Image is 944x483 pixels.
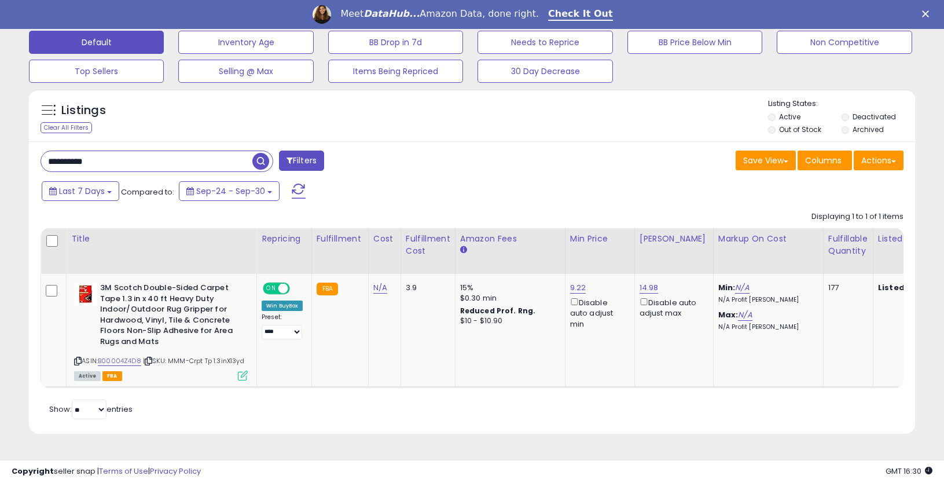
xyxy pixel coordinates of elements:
[735,282,749,294] a: N/A
[313,5,331,24] img: Profile image for Georgie
[363,8,420,19] i: DataHub...
[262,313,303,339] div: Preset:
[317,283,338,295] small: FBA
[262,233,307,245] div: Repricing
[477,60,612,83] button: 30 Day Decrease
[640,282,659,294] a: 14.98
[798,151,852,170] button: Columns
[12,466,201,477] div: seller snap | |
[627,31,762,54] button: BB Price Below Min
[102,371,122,381] span: FBA
[340,8,539,20] div: Meet Amazon Data, done right.
[406,283,446,293] div: 3.9
[460,316,556,326] div: $10 - $10.90
[718,233,818,245] div: Markup on Cost
[738,309,752,321] a: N/A
[570,282,586,294] a: 9.22
[460,293,556,303] div: $0.30 min
[718,282,736,293] b: Min:
[178,60,313,83] button: Selling @ Max
[100,283,241,350] b: 3M Scotch Double-Sided Carpet Tape 1.3 in x 40 ft Heavy Duty Indoor/Outdoor Rug Gripper for Hardw...
[853,125,884,134] label: Archived
[373,233,396,245] div: Cost
[878,282,931,293] b: Listed Price:
[570,233,630,245] div: Min Price
[29,60,164,83] button: Top Sellers
[922,10,934,17] div: Close
[460,283,556,293] div: 15%
[460,233,560,245] div: Amazon Fees
[713,228,823,274] th: The percentage added to the cost of goods (COGS) that forms the calculator for Min & Max prices.
[828,233,868,257] div: Fulfillable Quantity
[548,8,613,21] a: Check It Out
[74,283,97,306] img: 41pA9iCigYL._SL40_.jpg
[262,301,303,311] div: Win BuyBox
[570,296,626,330] div: Disable auto adjust min
[477,31,612,54] button: Needs to Reprice
[74,283,248,379] div: ASIN:
[279,151,324,171] button: Filters
[460,306,536,316] b: Reduced Prof. Rng.
[143,356,244,365] span: | SKU: MMM-Crpt Tp 1.3inX13yd
[328,60,463,83] button: Items Being Repriced
[178,31,313,54] button: Inventory Age
[61,103,106,119] h5: Listings
[779,112,800,122] label: Active
[779,125,821,134] label: Out of Stock
[640,296,704,319] div: Disable auto adjust max
[373,282,387,294] a: N/A
[736,151,796,170] button: Save View
[406,233,450,257] div: Fulfillment Cost
[179,181,280,201] button: Sep-24 - Sep-30
[288,284,307,294] span: OFF
[150,466,201,477] a: Privacy Policy
[317,233,363,245] div: Fulfillment
[828,283,864,293] div: 177
[777,31,912,54] button: Non Competitive
[640,233,708,245] div: [PERSON_NAME]
[718,323,814,331] p: N/A Profit [PERSON_NAME]
[811,211,903,222] div: Displaying 1 to 1 of 1 items
[99,466,148,477] a: Terms of Use
[71,233,252,245] div: Title
[718,309,739,320] b: Max:
[853,112,896,122] label: Deactivated
[74,371,101,381] span: All listings currently available for purchase on Amazon
[29,31,164,54] button: Default
[12,466,54,477] strong: Copyright
[41,122,92,133] div: Clear All Filters
[264,284,278,294] span: ON
[98,356,141,366] a: B00004Z4D8
[886,466,932,477] span: 2025-10-12 16:30 GMT
[121,186,174,197] span: Compared to:
[42,181,119,201] button: Last 7 Days
[768,98,915,109] p: Listing States:
[854,151,903,170] button: Actions
[196,185,265,197] span: Sep-24 - Sep-30
[460,245,467,255] small: Amazon Fees.
[328,31,463,54] button: BB Drop in 7d
[805,155,842,166] span: Columns
[49,404,133,415] span: Show: entries
[59,185,105,197] span: Last 7 Days
[718,296,814,304] p: N/A Profit [PERSON_NAME]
